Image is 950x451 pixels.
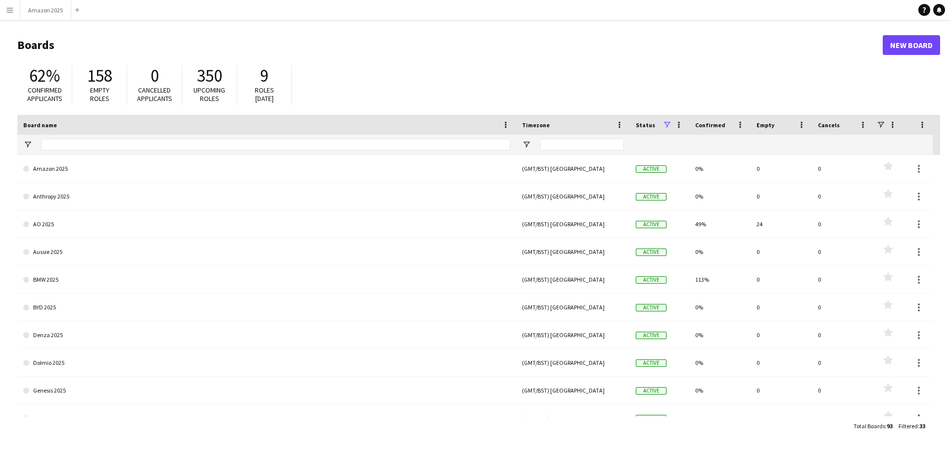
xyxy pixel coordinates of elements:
a: Amazon 2025 [23,155,510,183]
span: Total Boards [854,422,885,430]
div: 24 [751,210,812,238]
span: Empty roles [90,86,109,103]
input: Timezone Filter Input [540,139,624,150]
div: 0 [812,210,873,238]
span: Upcoming roles [193,86,225,103]
div: 0 [812,266,873,293]
span: Active [636,221,666,228]
span: Timezone [522,121,550,129]
span: Status [636,121,655,129]
div: 113% [689,266,751,293]
div: : [854,416,893,436]
a: Aussie 2025 [23,238,510,266]
a: AO 2025 [23,210,510,238]
div: 0 [751,294,812,321]
div: 0 [751,349,812,376]
span: 33 [919,422,925,430]
span: 350 [197,65,222,87]
span: Filtered [899,422,918,430]
div: (GMT/BST) [GEOGRAPHIC_DATA] [516,404,630,432]
span: Confirmed applicants [27,86,62,103]
span: Cancelled applicants [137,86,172,103]
div: (GMT/BST) [GEOGRAPHIC_DATA] [516,321,630,349]
button: Amazon 2025 [20,0,71,20]
div: 0 [751,404,812,432]
a: Genesis 2025 [23,377,510,404]
button: Open Filter Menu [522,140,531,149]
span: 9 [260,65,269,87]
span: Active [636,304,666,311]
a: BMW 2025 [23,266,510,294]
div: (GMT/BST) [GEOGRAPHIC_DATA] [516,349,630,376]
div: 0% [689,238,751,265]
span: 0 [150,65,159,87]
a: Anthropy 2025 [23,183,510,210]
div: (GMT/BST) [GEOGRAPHIC_DATA] [516,377,630,404]
span: Cancels [818,121,840,129]
a: Denza 2025 [23,321,510,349]
div: 0 [812,238,873,265]
span: Active [636,193,666,200]
div: 0% [689,155,751,182]
div: 0 [812,294,873,321]
span: 158 [87,65,112,87]
span: 93 [887,422,893,430]
span: Active [636,165,666,173]
div: 0% [689,404,751,432]
div: (GMT/BST) [GEOGRAPHIC_DATA] [516,266,630,293]
a: BYD 2025 [23,294,510,321]
div: 0 [751,266,812,293]
div: (GMT/BST) [GEOGRAPHIC_DATA] [516,155,630,182]
div: 0% [689,294,751,321]
span: Confirmed [695,121,725,129]
div: (GMT/BST) [GEOGRAPHIC_DATA] [516,294,630,321]
div: 0 [812,404,873,432]
div: 0 [751,183,812,210]
span: Board name [23,121,57,129]
a: New Board [883,35,940,55]
span: Active [636,276,666,284]
input: Board name Filter Input [41,139,510,150]
span: Active [636,332,666,339]
div: : [899,416,925,436]
div: 0 [812,155,873,182]
div: 0 [812,183,873,210]
div: 0 [751,321,812,349]
div: 0 [812,349,873,376]
div: 0% [689,349,751,376]
div: 49% [689,210,751,238]
span: Active [636,415,666,422]
div: 0% [689,377,751,404]
span: Active [636,249,666,256]
a: Dolmio 2025 [23,349,510,377]
button: Open Filter Menu [23,140,32,149]
div: 0 [751,155,812,182]
span: Roles [DATE] [255,86,274,103]
div: 0 [812,377,873,404]
span: Active [636,387,666,395]
h1: Boards [17,38,883,52]
div: (GMT/BST) [GEOGRAPHIC_DATA] [516,238,630,265]
div: 0% [689,321,751,349]
span: Empty [757,121,774,129]
div: (GMT/BST) [GEOGRAPHIC_DATA] [516,183,630,210]
div: 0 [751,377,812,404]
span: Active [636,359,666,367]
div: 0 [812,321,873,349]
span: 62% [29,65,60,87]
div: 0% [689,183,751,210]
a: HeyMo 2025 [23,404,510,432]
div: 0 [751,238,812,265]
div: (GMT/BST) [GEOGRAPHIC_DATA] [516,210,630,238]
